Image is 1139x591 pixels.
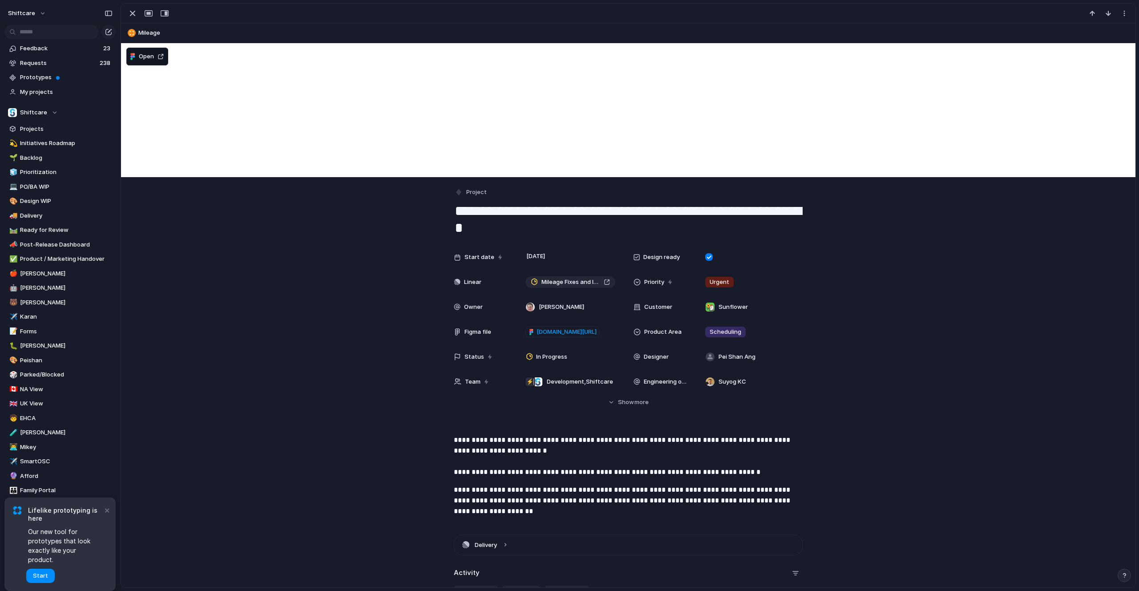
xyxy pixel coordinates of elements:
[547,377,613,386] span: Development , Shiftcare
[20,125,113,134] span: Projects
[20,472,113,481] span: Afford
[20,298,113,307] span: [PERSON_NAME]
[4,383,116,396] a: 🇨🇦NA View
[9,428,16,438] div: 🧪
[9,138,16,149] div: 💫
[719,377,746,386] span: Suyog KC
[453,186,489,199] button: Project
[4,122,116,136] a: Projects
[20,428,113,437] span: [PERSON_NAME]
[4,151,116,165] a: 🌱Backlog
[20,88,113,97] span: My projects
[8,414,17,423] button: 🧒
[8,168,17,177] button: 🧊
[9,283,16,293] div: 🤖
[33,571,48,580] span: Start
[454,535,802,555] button: Delivery
[524,251,548,262] span: [DATE]
[4,484,116,497] a: 👪Family Portal
[710,278,729,287] span: Urgent
[28,506,102,522] span: Lifelike prototyping is here
[464,303,483,312] span: Owner
[710,328,741,336] span: Scheduling
[9,196,16,206] div: 🎨
[643,253,680,262] span: Design ready
[454,394,803,410] button: Showmore
[4,252,116,266] div: ✅Product / Marketing Handover
[20,108,47,117] span: Shiftcare
[9,486,16,496] div: 👪
[8,240,17,249] button: 📣
[20,312,113,321] span: Karan
[644,377,691,386] span: Engineering owner
[8,154,17,162] button: 🌱
[634,398,649,407] span: more
[8,443,17,452] button: 👨‍💻
[4,209,116,223] div: 🚚Delivery
[9,326,16,336] div: 📝
[8,9,35,18] span: shiftcare
[4,325,116,338] a: 📝Forms
[100,59,112,68] span: 238
[103,44,112,53] span: 23
[20,139,113,148] span: Initiatives Roadmap
[4,223,116,237] a: 🛤️Ready for Review
[4,166,116,179] a: 🧊Prioritization
[20,73,113,82] span: Prototypes
[9,312,16,322] div: ✈️
[9,384,16,394] div: 🇨🇦
[537,328,597,336] span: [DOMAIN_NAME][URL]
[20,197,113,206] span: Design WIP
[8,211,17,220] button: 🚚
[9,297,16,308] div: 🐻
[4,354,116,367] a: 🎨Peishan
[4,412,116,425] a: 🧒EHCA
[454,568,480,578] h2: Activity
[464,352,484,361] span: Status
[525,326,599,338] a: [DOMAIN_NAME][URL]
[20,182,113,191] span: PO/BA WIP
[4,426,116,439] a: 🧪[PERSON_NAME]
[539,303,584,312] span: [PERSON_NAME]
[20,414,113,423] span: EHCA
[9,153,16,163] div: 🌱
[4,42,116,55] a: Feedback23
[20,269,113,278] span: [PERSON_NAME]
[8,370,17,379] button: 🎲
[125,26,1131,40] button: Mileage
[9,210,16,221] div: 🚚
[8,428,17,437] button: 🧪
[4,137,116,150] div: 💫Initiatives Roadmap
[4,194,116,208] a: 🎨Design WIP
[536,352,567,361] span: In Progress
[4,470,116,483] a: 🔮Afford
[126,48,168,65] button: Open
[4,267,116,280] a: 🍎[PERSON_NAME]
[4,339,116,352] a: 🐛[PERSON_NAME]
[8,255,17,263] button: ✅
[4,441,116,454] a: 👨‍💻Mikey
[20,443,113,452] span: Mikey
[138,28,1131,37] span: Mileage
[4,455,116,468] a: ✈️SmartOSC
[9,225,16,235] div: 🛤️
[9,182,16,192] div: 💻
[4,296,116,309] a: 🐻[PERSON_NAME]
[4,281,116,295] a: 🤖[PERSON_NAME]
[4,238,116,251] a: 📣Post-Release Dashboard
[4,85,116,99] a: My projects
[4,180,116,194] a: 💻PO/BA WIP
[8,399,17,408] button: 🇬🇧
